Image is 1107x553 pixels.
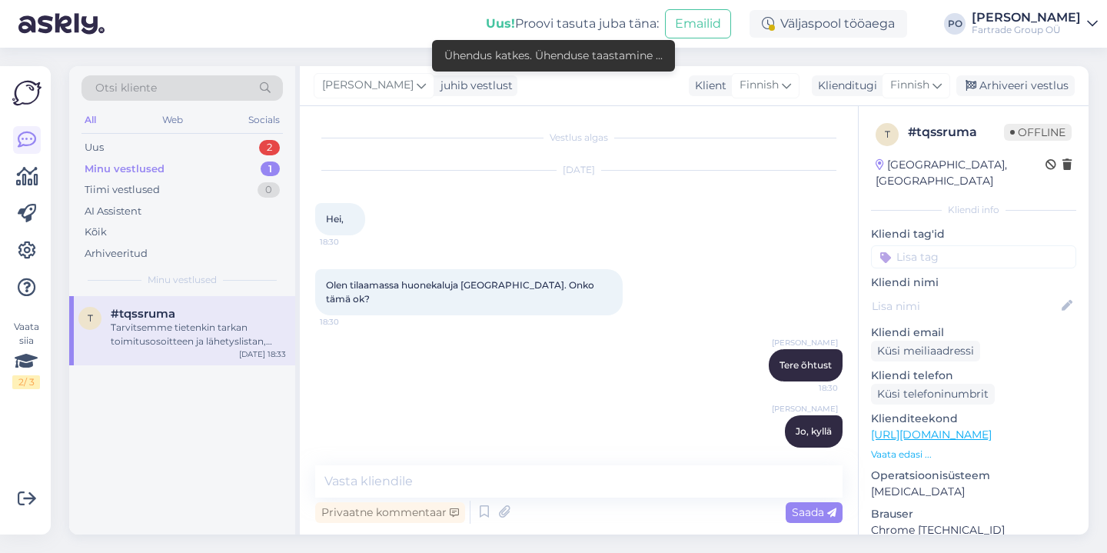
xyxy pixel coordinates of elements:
[792,505,836,519] span: Saada
[871,411,1076,427] p: Klienditeekond
[871,522,1076,538] p: Chrome [TECHNICAL_ID]
[326,279,597,305] span: Olen tilaamassa huonekaluja [GEOGRAPHIC_DATA]. Onko tämä ok?
[780,448,838,460] span: 18:31
[689,78,726,94] div: Klient
[780,359,832,371] span: Tere õhtust
[871,341,980,361] div: Küsi meiliaadressi
[444,48,663,64] div: Ühendus katkes. Ühenduse taastamine ...
[972,24,1081,36] div: Fartrade Group OÜ
[239,348,286,360] div: [DATE] 18:33
[871,325,1076,341] p: Kliendi email
[885,128,890,140] span: t
[12,78,42,108] img: Askly Logo
[876,157,1045,189] div: [GEOGRAPHIC_DATA], [GEOGRAPHIC_DATA]
[320,236,377,248] span: 18:30
[780,382,838,394] span: 18:30
[1004,124,1072,141] span: Offline
[85,246,148,262] div: Arhiveeritud
[326,213,344,225] span: Hei,
[890,77,929,94] span: Finnish
[772,403,838,415] span: [PERSON_NAME]
[159,110,186,130] div: Web
[772,337,838,348] span: [PERSON_NAME]
[81,110,99,130] div: All
[750,10,907,38] div: Väljaspool tööaega
[148,273,217,287] span: Minu vestlused
[871,448,1076,461] p: Vaata edasi ...
[85,204,141,219] div: AI Assistent
[665,9,731,38] button: Emailid
[85,162,165,177] div: Minu vestlused
[85,182,160,198] div: Tiimi vestlused
[871,468,1076,484] p: Operatsioonisüsteem
[740,77,779,94] span: Finnish
[871,226,1076,242] p: Kliendi tag'id
[944,13,966,35] div: PO
[871,428,992,441] a: [URL][DOMAIN_NAME]
[972,12,1081,24] div: [PERSON_NAME]
[871,384,995,405] div: Küsi telefoninumbrit
[95,80,157,96] span: Otsi kliente
[88,312,93,324] span: t
[872,298,1059,315] input: Lisa nimi
[956,75,1075,96] div: Arhiveeri vestlus
[245,110,283,130] div: Socials
[796,425,832,437] span: Jo, kyllä
[12,320,40,389] div: Vaata siia
[111,307,175,321] span: #tqssruma
[320,316,377,328] span: 18:30
[871,245,1076,268] input: Lisa tag
[315,131,843,145] div: Vestlus algas
[434,78,513,94] div: juhib vestlust
[85,140,104,155] div: Uus
[871,368,1076,384] p: Kliendi telefon
[871,506,1076,522] p: Brauser
[261,162,280,177] div: 1
[111,321,286,348] div: Tarvitsemme tietenkin tarkan toimitusosoitteen ja lähetyslistan, jotta voimme antaa sinulle tarka...
[908,123,1004,142] div: # tqssruma
[315,502,465,523] div: Privaatne kommentaar
[85,225,107,240] div: Kõik
[259,140,280,155] div: 2
[812,78,877,94] div: Klienditugi
[486,15,659,33] div: Proovi tasuta juba täna:
[972,12,1098,36] a: [PERSON_NAME]Fartrade Group OÜ
[322,77,414,94] span: [PERSON_NAME]
[871,484,1076,500] p: [MEDICAL_DATA]
[486,16,515,31] b: Uus!
[12,375,40,389] div: 2 / 3
[871,275,1076,291] p: Kliendi nimi
[871,203,1076,217] div: Kliendi info
[258,182,280,198] div: 0
[315,163,843,177] div: [DATE]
